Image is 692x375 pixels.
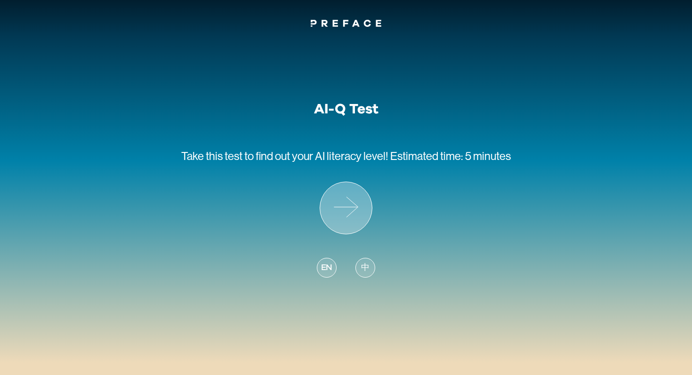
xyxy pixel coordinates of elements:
span: EN [321,262,332,274]
span: Take this test to [181,150,254,162]
span: 中 [361,262,370,274]
span: find out your AI literacy level! [256,150,388,162]
h1: AI-Q Test [314,101,378,118]
span: Estimated time: 5 minutes [390,150,511,162]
